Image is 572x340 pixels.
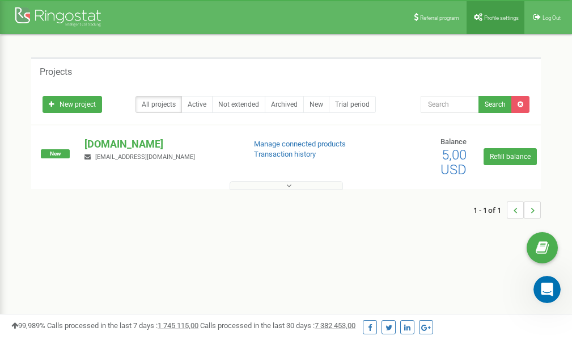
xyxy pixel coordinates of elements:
[40,67,72,77] h5: Projects
[484,148,537,165] a: Refill balance
[43,96,102,113] a: New project
[11,321,45,330] span: 99,989%
[303,96,329,113] a: New
[158,321,198,330] u: 1 745 115,00
[473,202,507,219] span: 1 - 1 of 1
[329,96,376,113] a: Trial period
[421,96,479,113] input: Search
[200,321,355,330] span: Calls processed in the last 30 days :
[420,15,459,21] span: Referral program
[484,15,519,21] span: Profile settings
[440,147,467,178] span: 5,00 USD
[135,96,182,113] a: All projects
[47,321,198,330] span: Calls processed in the last 7 days :
[41,149,70,158] span: New
[543,15,561,21] span: Log Out
[478,96,512,113] button: Search
[473,190,541,230] nav: ...
[265,96,304,113] a: Archived
[254,150,316,158] a: Transaction history
[254,140,346,148] a: Manage connected products
[84,137,235,152] p: [DOMAIN_NAME]
[440,137,467,146] span: Balance
[315,321,355,330] u: 7 382 453,00
[95,153,195,161] span: [EMAIL_ADDRESS][DOMAIN_NAME]
[212,96,265,113] a: Not extended
[533,276,561,303] iframe: Intercom live chat
[181,96,213,113] a: Active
